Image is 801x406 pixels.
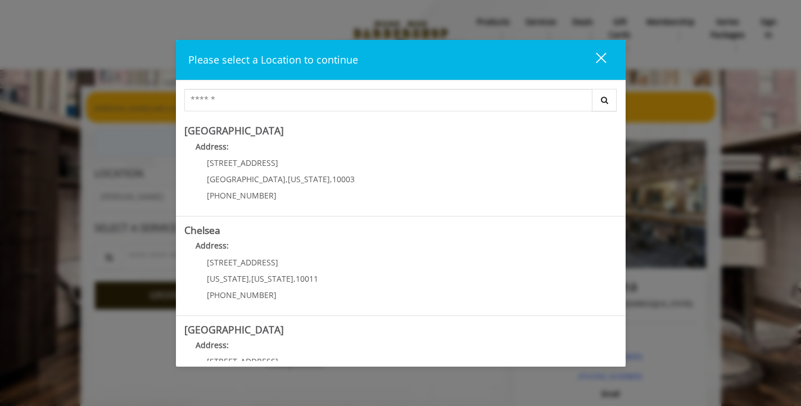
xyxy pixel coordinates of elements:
b: [GEOGRAPHIC_DATA] [184,124,284,137]
span: 10003 [332,174,355,184]
b: [GEOGRAPHIC_DATA] [184,323,284,336]
span: , [286,174,288,184]
span: [STREET_ADDRESS] [207,257,278,268]
span: [US_STATE] [207,273,249,284]
b: Address: [196,340,229,350]
span: [US_STATE] [288,174,330,184]
div: Center Select [184,89,617,117]
b: Address: [196,141,229,152]
span: , [249,273,251,284]
span: [GEOGRAPHIC_DATA] [207,174,286,184]
span: , [330,174,332,184]
input: Search Center [184,89,592,111]
button: close dialog [575,48,613,71]
b: Chelsea [184,223,220,237]
div: close dialog [583,52,605,69]
i: Search button [598,96,611,104]
b: Address: [196,240,229,251]
span: [PHONE_NUMBER] [207,290,277,300]
span: [STREET_ADDRESS] [207,157,278,168]
span: , [293,273,296,284]
span: [PHONE_NUMBER] [207,190,277,201]
span: 10011 [296,273,318,284]
span: Please select a Location to continue [188,53,358,66]
span: [US_STATE] [251,273,293,284]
